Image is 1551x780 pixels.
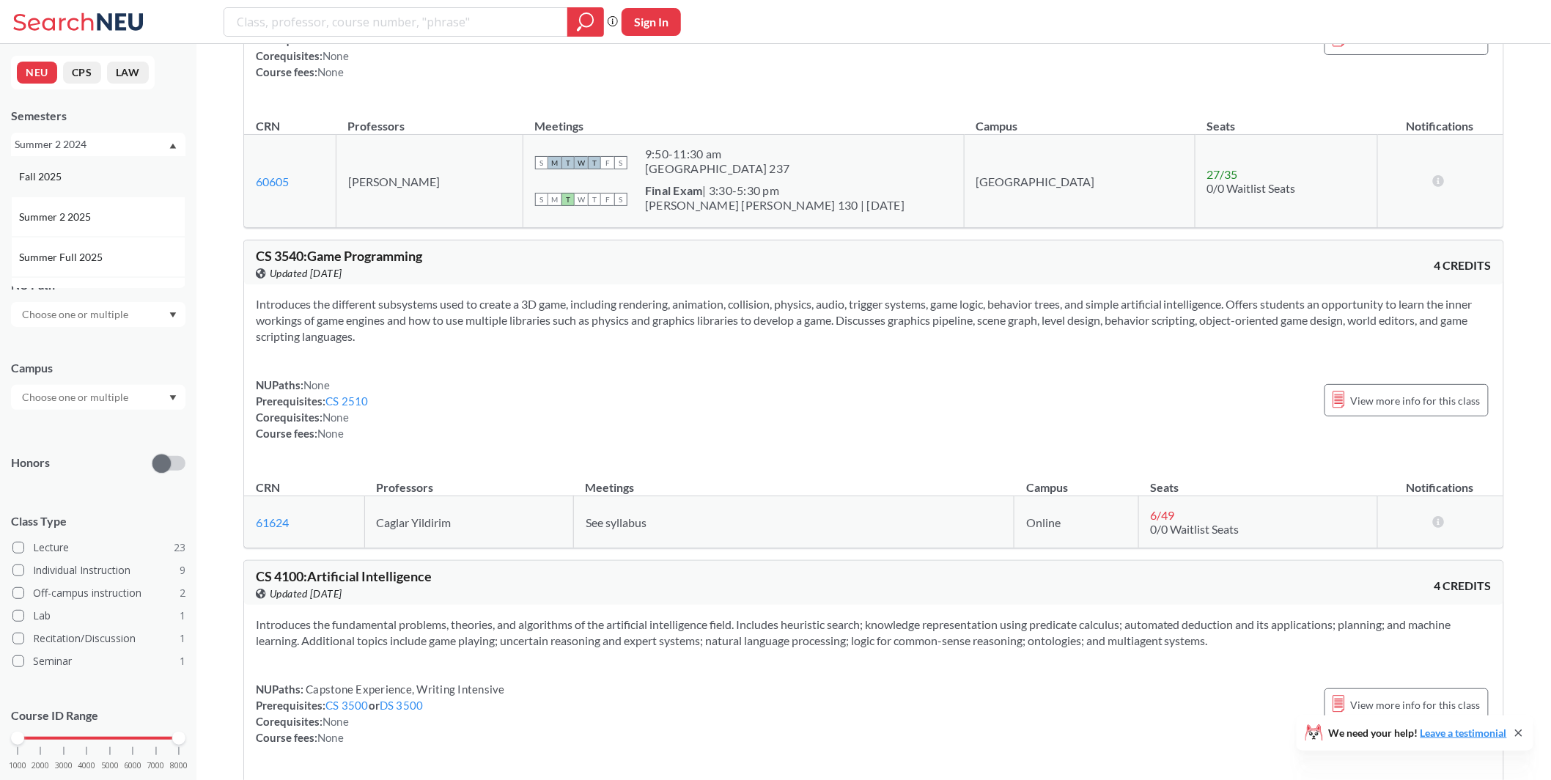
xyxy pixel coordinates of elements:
[1377,465,1503,496] th: Notifications
[15,136,168,152] div: Summer 2 2024
[535,156,548,169] span: S
[1377,103,1503,135] th: Notifications
[180,562,185,578] span: 9
[645,161,789,176] div: [GEOGRAPHIC_DATA] 237
[169,143,177,149] svg: Dropdown arrow
[575,193,588,206] span: W
[574,465,1014,496] th: Meetings
[601,156,614,169] span: F
[548,193,561,206] span: M
[1014,496,1138,548] td: Online
[622,8,681,36] button: Sign In
[1151,522,1239,536] span: 0/0 Waitlist Seats
[567,7,604,37] div: magnifying glass
[323,715,349,728] span: None
[12,606,185,625] label: Lab
[11,707,185,724] p: Course ID Range
[364,496,574,548] td: Caglar Yildirim
[256,479,280,496] div: CRN
[12,652,185,671] label: Seminar
[1434,578,1492,594] span: 4 CREDITS
[147,762,165,770] span: 7000
[270,265,342,282] span: Updated [DATE]
[364,465,574,496] th: Professors
[256,15,533,80] div: NUPaths: Prerequisites: or or Corequisites: Course fees:
[256,377,369,441] div: NUPaths: Prerequisites: Corequisites: Course fees:
[575,156,588,169] span: W
[11,302,185,327] div: Dropdown arrow
[235,10,557,34] input: Class, professor, course number, "phrase"
[325,699,369,712] a: CS 3500
[11,360,185,376] div: Campus
[317,65,344,78] span: None
[180,653,185,669] span: 1
[19,169,65,185] span: Fall 2025
[63,62,101,84] button: CPS
[174,540,185,556] span: 23
[32,762,49,770] span: 2000
[1351,696,1481,714] span: View more info for this class
[124,762,141,770] span: 6000
[325,394,369,408] a: CS 2510
[380,699,424,712] a: DS 3500
[964,103,1195,135] th: Campus
[1014,465,1138,496] th: Campus
[317,731,344,744] span: None
[645,183,905,198] div: | 3:30-5:30 pm
[15,389,138,406] input: Choose one or multiple
[19,249,106,265] span: Summer Full 2025
[645,183,703,197] b: Final Exam
[256,248,422,264] span: CS 3540 : Game Programming
[303,682,505,696] span: Capstone Experience, Writing Intensive
[169,395,177,401] svg: Dropdown arrow
[11,455,50,471] p: Honors
[256,617,1492,649] section: Introduces the fundamental problems, theories, and algorithms of the artificial intelligence fiel...
[645,198,905,213] div: [PERSON_NAME] [PERSON_NAME] 130 | [DATE]
[1329,728,1507,738] span: We need your help!
[336,103,523,135] th: Professors
[101,762,119,770] span: 5000
[180,630,185,647] span: 1
[15,306,138,323] input: Choose one or multiple
[323,49,349,62] span: None
[336,135,523,228] td: [PERSON_NAME]
[11,385,185,410] div: Dropdown arrow
[317,427,344,440] span: None
[303,378,330,391] span: None
[256,515,289,529] a: 61624
[256,568,432,584] span: CS 4100 : Artificial Intelligence
[12,629,185,648] label: Recitation/Discussion
[1351,391,1481,410] span: View more info for this class
[535,193,548,206] span: S
[586,515,646,529] span: See syllabus
[270,586,342,602] span: Updated [DATE]
[577,12,594,32] svg: magnifying glass
[548,156,561,169] span: M
[55,762,73,770] span: 3000
[107,62,149,84] button: LAW
[78,762,95,770] span: 4000
[1207,181,1296,195] span: 0/0 Waitlist Seats
[614,156,627,169] span: S
[1421,726,1507,739] a: Leave a testimonial
[561,156,575,169] span: T
[1138,465,1377,496] th: Seats
[169,312,177,318] svg: Dropdown arrow
[170,762,188,770] span: 8000
[256,681,505,746] div: NUPaths: Prerequisites: or Corequisites: Course fees:
[9,762,26,770] span: 1000
[1195,103,1377,135] th: Seats
[323,411,349,424] span: None
[588,156,601,169] span: T
[19,209,94,225] span: Summer 2 2025
[561,193,575,206] span: T
[601,193,614,206] span: F
[256,296,1492,345] section: Introduces the different subsystems used to create a 3D game, including rendering, animation, col...
[11,108,185,124] div: Semesters
[1207,167,1238,181] span: 27 / 35
[1151,508,1175,522] span: 6 / 49
[645,147,789,161] div: 9:50 - 11:30 am
[614,193,627,206] span: S
[256,174,289,188] a: 60605
[11,513,185,529] span: Class Type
